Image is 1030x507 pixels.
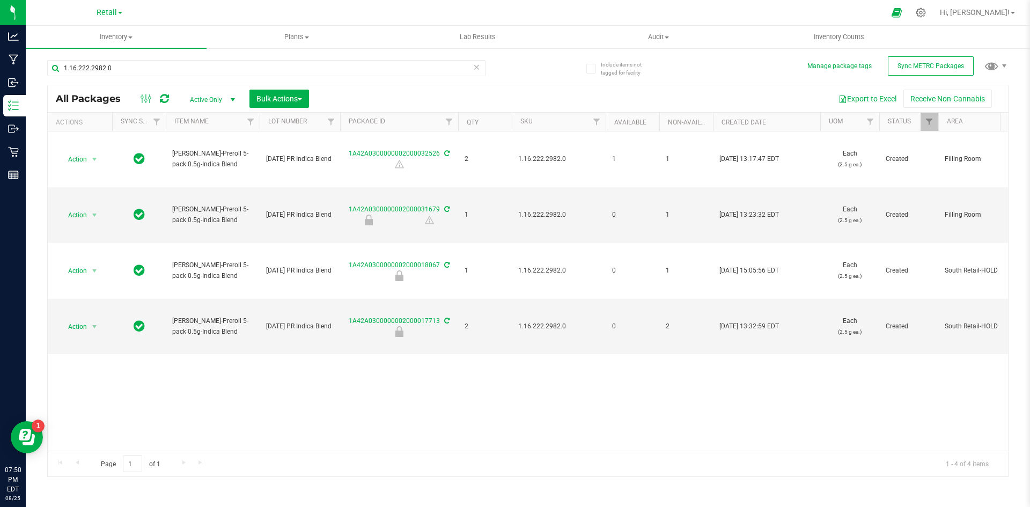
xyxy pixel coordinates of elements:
a: Filter [322,113,340,131]
a: Audit [568,26,749,48]
span: 2 [666,321,707,332]
span: Created [886,210,932,220]
span: [DATE] 15:05:56 EDT [719,266,779,276]
a: Package ID [349,117,385,125]
span: Created [886,266,932,276]
span: 1 [666,210,707,220]
inline-svg: Outbound [8,123,19,134]
span: South Retail-HOLD [945,266,1012,276]
button: Receive Non-Cannabis [903,90,992,108]
span: Action [58,208,87,223]
inline-svg: Reports [8,170,19,180]
span: [PERSON_NAME]-Preroll 5-pack 0.5g-Indica Blend [172,316,253,336]
span: 0 [612,321,653,332]
div: Hold for Investigation [339,270,460,281]
a: Filter [242,113,260,131]
span: In Sync [134,207,145,222]
button: Sync METRC Packages [888,56,974,76]
a: Non-Available [668,119,716,126]
p: 08/25 [5,494,21,502]
input: 1 [123,455,142,472]
span: Created [886,321,932,332]
a: Filter [588,113,606,131]
span: Action [58,263,87,278]
a: Filter [440,113,458,131]
span: 1 [465,210,505,220]
span: select [88,263,101,278]
span: [PERSON_NAME]-Preroll 5-pack 0.5g-Indica Blend [172,260,253,281]
a: Filter [148,113,166,131]
span: Each [827,149,873,169]
span: 1 [612,154,653,164]
span: Sync from Compliance System [443,261,450,269]
span: [DATE] PR Indica Blend [266,266,334,276]
p: (2.5 g ea.) [827,271,873,281]
span: select [88,152,101,167]
inline-svg: Inventory [8,100,19,111]
span: Sync METRC Packages [897,62,964,70]
a: Status [888,117,911,125]
span: Sync from Compliance System [443,205,450,213]
inline-svg: Analytics [8,31,19,42]
span: 1.16.222.2982.0 [518,210,599,220]
a: UOM [829,117,843,125]
span: 2 [465,154,505,164]
div: Contains Remediated Product [339,159,460,170]
div: Actions [56,119,108,126]
a: 1A42A0300000002000018067 [349,261,440,269]
span: Open Ecommerce Menu [885,2,909,23]
span: 1 [666,154,707,164]
a: Lot Number [268,117,307,125]
span: Sync from Compliance System [443,150,450,157]
a: 1A42A0300000002000017713 [349,317,440,325]
a: Available [614,119,646,126]
a: Item Name [174,117,209,125]
span: Page of 1 [92,455,169,472]
span: Each [827,316,873,336]
span: 1 - 4 of 4 items [937,455,997,472]
span: [DATE] 13:23:32 EDT [719,210,779,220]
p: (2.5 g ea.) [827,327,873,337]
span: All Packages [56,93,131,105]
span: [DATE] PR Indica Blend [266,321,334,332]
div: Manage settings [914,8,928,18]
a: 1A42A0300000002000031679 [349,205,440,213]
button: Bulk Actions [249,90,309,108]
span: Clear [473,60,480,74]
span: South Retail-HOLD [945,321,1012,332]
span: 1 [666,266,707,276]
a: Inventory [26,26,207,48]
span: Hi, [PERSON_NAME]! [940,8,1010,17]
span: Bulk Actions [256,94,302,103]
a: Filter [921,113,938,131]
span: [DATE] 13:17:47 EDT [719,154,779,164]
span: [DATE] PR Indica Blend [266,154,334,164]
span: Each [827,204,873,225]
a: SKU [520,117,533,125]
span: [PERSON_NAME]-Preroll 5-pack 0.5g-Indica Blend [172,149,253,169]
span: Inventory Counts [799,32,879,42]
span: Created [886,154,932,164]
input: Search Package ID, Item Name, SKU, Lot or Part Number... [47,60,485,76]
span: Audit [569,32,748,42]
a: Plants [207,26,387,48]
span: 1.16.222.2982.0 [518,154,599,164]
button: Manage package tags [807,62,872,71]
inline-svg: Manufacturing [8,54,19,65]
span: In Sync [134,263,145,278]
a: Area [947,117,963,125]
span: Filling Room [945,210,1012,220]
span: 1 [465,266,505,276]
span: Retail [97,8,117,17]
span: 0 [612,210,653,220]
a: Qty [467,119,479,126]
span: 1.16.222.2982.0 [518,266,599,276]
span: [PERSON_NAME]-Preroll 5-pack 0.5g-Indica Blend [172,204,253,225]
a: Lab Results [387,26,568,48]
iframe: Resource center [11,421,43,453]
span: In Sync [134,151,145,166]
span: select [88,319,101,334]
a: 1A42A0300000002000032526 [349,150,440,157]
span: Action [58,152,87,167]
